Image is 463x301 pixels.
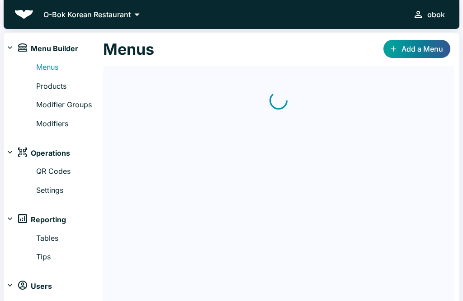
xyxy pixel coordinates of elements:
[31,214,66,226] span: Reporting
[36,62,103,73] a: Menus
[409,5,449,24] button: obok
[18,43,27,52] img: menu
[4,144,103,162] div: operationsOperations
[36,99,103,111] a: Modifier Groups
[427,8,445,21] div: obok
[36,233,103,244] a: Tables
[18,214,27,223] img: reports
[18,148,27,157] img: operations
[36,118,103,130] a: Modifiers
[36,81,103,92] a: Products
[36,251,103,263] a: Tips
[4,40,103,58] div: menuMenu Builder
[41,8,146,21] button: O-Bok Korean Restaurant
[36,185,103,196] a: Settings
[31,43,78,55] span: Menu Builder
[103,40,154,59] h1: Menus
[36,166,103,177] a: QR Codes
[4,277,103,296] div: usersUsers
[4,211,103,229] div: reportsReporting
[31,148,70,159] span: Operations
[14,10,33,19] img: Beluga
[31,281,52,292] span: Users
[43,9,131,20] p: O-Bok Korean Restaurant
[383,40,450,58] button: Add a Menu
[18,281,27,290] img: users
